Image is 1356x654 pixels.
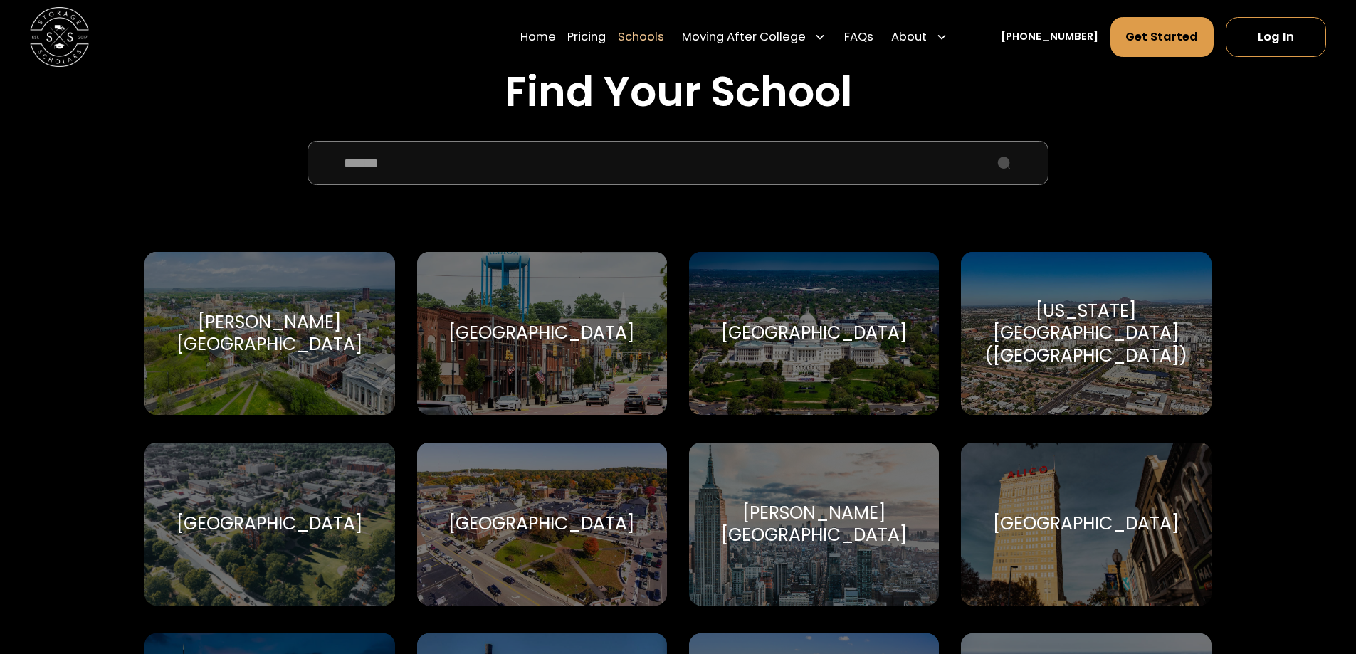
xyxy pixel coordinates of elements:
a: Pricing [567,16,606,58]
a: Go to selected school [961,443,1211,606]
div: Moving After College [682,28,806,46]
div: About [885,16,954,58]
a: FAQs [844,16,873,58]
div: [PERSON_NAME][GEOGRAPHIC_DATA] [707,502,921,546]
div: About [891,28,927,46]
div: [GEOGRAPHIC_DATA] [993,512,1179,534]
a: Get Started [1110,17,1214,57]
a: Go to selected school [144,252,394,415]
div: [GEOGRAPHIC_DATA] [448,322,635,344]
h2: Find Your School [144,67,1211,117]
a: Go to selected school [144,443,394,606]
div: [US_STATE][GEOGRAPHIC_DATA] ([GEOGRAPHIC_DATA]) [979,300,1193,366]
div: [GEOGRAPHIC_DATA] [721,322,908,344]
div: [PERSON_NAME][GEOGRAPHIC_DATA] [162,311,377,355]
a: Schools [618,16,664,58]
a: Go to selected school [689,443,939,606]
a: Home [520,16,556,58]
a: Go to selected school [417,443,667,606]
div: Moving After College [676,16,833,58]
img: Storage Scholars main logo [30,7,89,66]
a: Go to selected school [961,252,1211,415]
a: Go to selected school [417,252,667,415]
a: Log In [1226,17,1326,57]
div: [GEOGRAPHIC_DATA] [177,512,363,534]
a: [PHONE_NUMBER] [1001,29,1098,45]
a: Go to selected school [689,252,939,415]
div: [GEOGRAPHIC_DATA] [448,512,635,534]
